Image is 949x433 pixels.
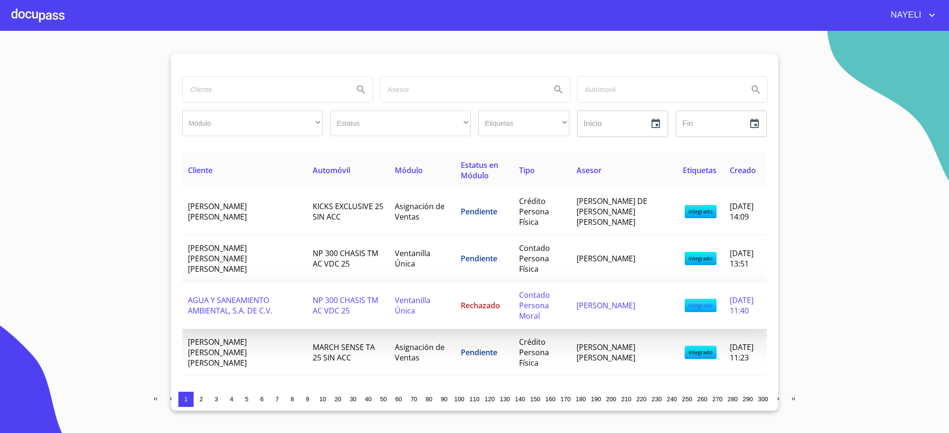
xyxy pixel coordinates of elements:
[469,396,479,403] span: 110
[452,392,467,407] button: 100
[461,253,497,264] span: Pendiente
[188,337,247,368] span: [PERSON_NAME] [PERSON_NAME] [PERSON_NAME]
[740,392,755,407] button: 290
[685,205,716,218] span: integrado
[391,392,406,407] button: 60
[588,392,604,407] button: 190
[199,396,203,403] span: 2
[313,248,378,269] span: NP 300 CHASIS TM AC VDC 25
[395,396,402,403] span: 60
[395,384,445,405] span: Asignación de Ventas
[519,290,550,321] span: Contado Persona Moral
[577,342,635,363] span: [PERSON_NAME] [PERSON_NAME]
[441,396,447,403] span: 90
[530,396,540,403] span: 150
[606,396,616,403] span: 200
[519,337,549,368] span: Crédito Persona Física
[421,392,437,407] button: 80
[727,396,737,403] span: 280
[313,384,369,405] span: V DRIVE T M A C AUDIO 25
[376,392,391,407] button: 50
[275,396,279,403] span: 7
[454,396,464,403] span: 100
[685,252,716,265] span: integrado
[426,396,432,403] span: 80
[461,300,500,311] span: Rechazado
[545,396,555,403] span: 160
[558,392,573,407] button: 170
[182,111,323,136] div: ​
[194,392,209,407] button: 2
[300,392,315,407] button: 9
[743,396,753,403] span: 290
[528,392,543,407] button: 150
[744,78,767,101] button: Search
[188,243,247,274] span: [PERSON_NAME] [PERSON_NAME] [PERSON_NAME]
[730,201,754,222] span: [DATE] 14:09
[577,300,635,311] span: [PERSON_NAME]
[758,396,768,403] span: 300
[395,248,430,269] span: Ventanilla Única
[685,346,716,359] span: integrado
[560,396,570,403] span: 170
[395,201,445,222] span: Asignación de Ventas
[497,392,512,407] button: 130
[591,396,601,403] span: 190
[361,392,376,407] button: 40
[380,77,543,102] input: search
[730,248,754,269] span: [DATE] 13:51
[730,342,754,363] span: [DATE] 11:23
[619,392,634,407] button: 210
[512,392,528,407] button: 140
[335,396,341,403] span: 20
[245,396,248,403] span: 5
[214,396,218,403] span: 3
[380,396,387,403] span: 50
[188,295,272,316] span: AGUA Y SANEAMIENTO AMBIENTAL, S.A. DE C.V.
[519,196,549,227] span: Crédito Persona Física
[604,392,619,407] button: 200
[178,392,194,407] button: 1
[230,396,233,403] span: 4
[573,392,588,407] button: 180
[188,165,213,175] span: Cliente
[679,392,695,407] button: 250
[184,396,187,403] span: 1
[285,392,300,407] button: 8
[330,111,471,136] div: ​
[697,396,707,403] span: 260
[224,392,239,407] button: 4
[395,295,430,316] span: Ventanilla Única
[755,392,771,407] button: 300
[712,396,722,403] span: 270
[649,392,664,407] button: 230
[519,384,546,405] span: Crédito PFAE
[621,396,631,403] span: 210
[682,396,692,403] span: 250
[725,392,740,407] button: 280
[519,243,550,274] span: Contado Persona Física
[345,392,361,407] button: 30
[651,396,661,403] span: 230
[239,392,254,407] button: 5
[636,396,646,403] span: 220
[330,392,345,407] button: 20
[543,392,558,407] button: 160
[260,396,263,403] span: 6
[461,160,498,181] span: Estatus en Módulo
[395,165,423,175] span: Módulo
[183,77,346,102] input: search
[313,295,378,316] span: NP 300 CHASIS TM AC VDC 25
[577,77,741,102] input: search
[884,8,938,23] button: account of current user
[730,165,756,175] span: Creado
[482,392,497,407] button: 120
[667,396,677,403] span: 240
[461,347,497,358] span: Pendiente
[319,396,326,403] span: 10
[576,396,586,403] span: 180
[461,206,497,217] span: Pendiente
[884,8,926,23] span: NAYELI
[664,392,679,407] button: 240
[315,392,330,407] button: 10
